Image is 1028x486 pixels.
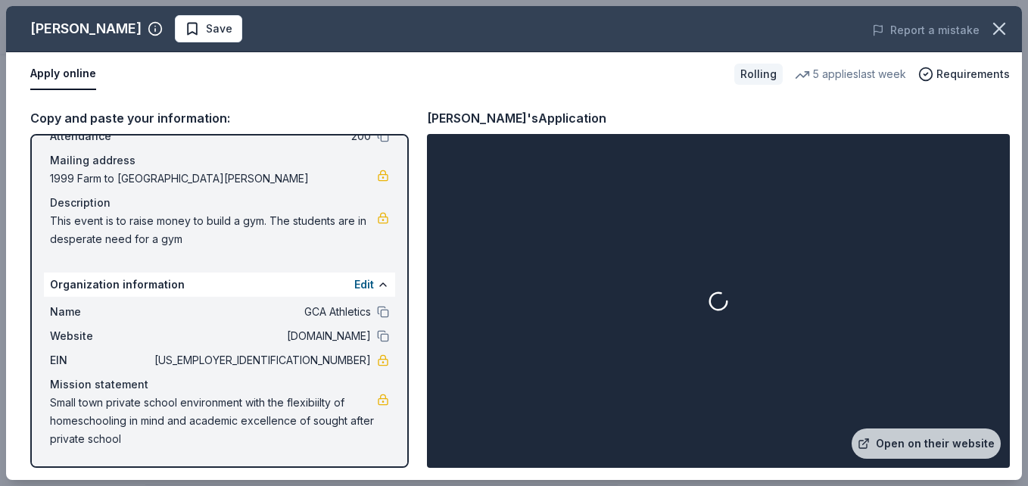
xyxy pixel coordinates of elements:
span: Save [206,20,232,38]
span: [DOMAIN_NAME] [151,327,371,345]
span: Small town private school environment with the flexibiilty of homeschooling in mind and academic ... [50,394,377,448]
a: Open on their website [852,428,1001,459]
span: GCA Athletics [151,303,371,321]
button: Edit [354,276,374,294]
div: 5 applies last week [795,65,906,83]
button: Requirements [918,65,1010,83]
span: 1999 Farm to [GEOGRAPHIC_DATA][PERSON_NAME] [50,170,377,188]
span: EIN [50,351,151,369]
button: Report a mistake [872,21,980,39]
span: [US_EMPLOYER_IDENTIFICATION_NUMBER] [151,351,371,369]
div: Organization information [44,273,395,297]
div: Rolling [734,64,783,85]
span: This event is to raise money to build a gym. The students are in desperate need for a gym [50,212,377,248]
span: Requirements [936,65,1010,83]
span: Name [50,303,151,321]
span: 200 [151,127,371,145]
button: Apply online [30,58,96,90]
div: [PERSON_NAME] [30,17,142,41]
div: [PERSON_NAME]'s Application [427,108,606,128]
button: Save [175,15,242,42]
div: Mailing address [50,151,389,170]
span: Attendance [50,127,151,145]
div: Copy and paste your information: [30,108,409,128]
span: Website [50,327,151,345]
div: Description [50,194,389,212]
div: Mission statement [50,375,389,394]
